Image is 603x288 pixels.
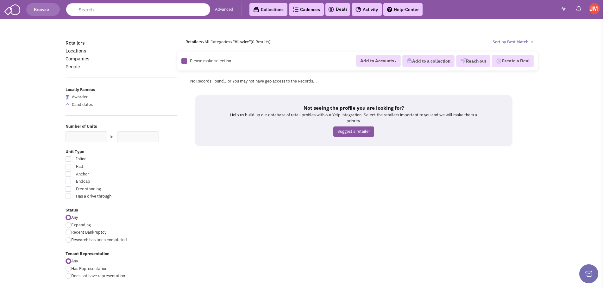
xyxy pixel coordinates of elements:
[289,3,324,16] a: Cadences
[589,3,600,14] img: James McKay
[72,164,142,170] span: Pad
[328,6,334,13] img: icon-deals.svg
[71,273,125,279] span: Does not have representation
[66,48,86,54] a: Locations
[233,39,251,45] b: "Hi-wire"
[66,251,178,257] label: Tenant Representation
[72,156,142,162] span: Inline
[202,39,204,45] span: >
[72,193,142,199] span: Has a drive through
[110,134,113,140] label: to
[66,3,210,16] input: Search
[72,171,142,177] span: Anchor
[66,40,85,46] a: Retailers
[66,149,178,155] label: Unit Type
[66,207,178,213] label: Status
[66,56,89,62] a: Companies
[215,7,233,13] a: Advanced
[492,55,534,67] button: Create a Deal
[227,112,481,124] p: Help us build up our database of retail profiles with our Yelp integration. Select the retailers ...
[33,7,53,12] span: Browse
[190,58,231,64] span: Please make selection
[66,64,80,70] a: People
[66,103,69,107] img: locallyfamous-upvote.png
[356,55,401,67] button: Add to Accounts
[71,230,106,235] span: Recent Bankruptcy
[333,126,374,137] a: Suggest a retailer
[253,7,259,13] img: icon-collection-lavender-black.svg
[355,7,361,12] img: Activity.png
[71,215,78,220] span: Any
[460,58,466,64] img: VectorPaper_Plane.png
[328,6,348,13] a: Deals
[71,266,107,271] span: Has Representation
[456,55,490,67] button: Reach out
[185,39,202,45] a: Retailers
[71,222,91,228] span: Expanding
[293,7,298,12] img: Cadences_logo.png
[66,124,178,130] label: Number of Units
[204,39,270,45] span: All Categories (0 Results)
[387,7,392,12] img: help.png
[249,3,287,16] a: Collections
[4,3,20,15] img: SmartAdmin
[72,94,89,100] span: Awarded
[352,3,382,16] a: Activity
[402,55,455,67] button: Add to a collection
[72,179,142,185] span: Endcap
[157,132,167,141] div: Search Nearby
[71,258,78,264] span: Any
[71,237,127,242] span: Research has been completed
[26,3,60,16] button: Browse
[190,78,317,84] span: No Records Found...or You may not have geo access to the Records...
[66,87,178,93] label: Locally Famous
[72,102,93,107] span: Candidates
[66,95,69,100] img: locallyfamous-largeicon.png
[72,186,142,192] span: Free standing
[181,58,187,64] img: Rectangle.png
[406,58,412,64] img: icon-collection-lavender.png
[383,3,423,16] a: Help-Center
[230,39,233,45] span: >
[227,105,481,111] h5: Not seeing the profile you are looking for?
[496,58,502,64] img: Deal-Dollar.png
